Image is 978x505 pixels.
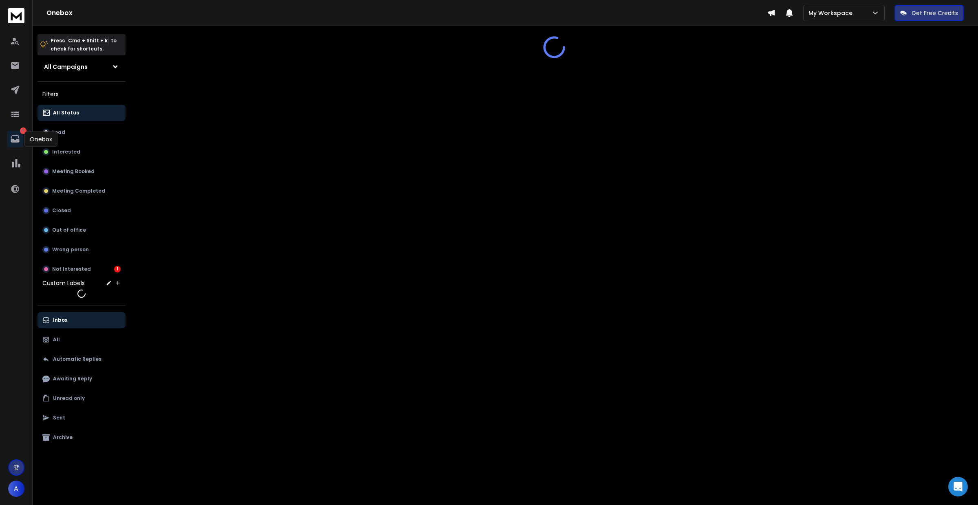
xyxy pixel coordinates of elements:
span: Cmd + Shift + k [67,36,109,45]
button: All [37,332,126,348]
p: Closed [52,207,71,214]
button: Meeting Booked [37,163,126,180]
p: Wrong person [52,246,89,253]
p: Interested [52,149,80,155]
button: Unread only [37,390,126,406]
button: Not Interested1 [37,261,126,277]
p: Not Interested [52,266,91,272]
button: A [8,481,24,497]
button: All Campaigns [37,59,126,75]
p: 1 [20,127,26,134]
h3: Filters [37,88,126,100]
p: My Workspace [808,9,856,17]
div: Onebox [24,132,57,147]
button: Automatic Replies [37,351,126,367]
p: Out of office [52,227,86,233]
button: All Status [37,105,126,121]
button: Inbox [37,312,126,328]
button: Wrong person [37,242,126,258]
p: Meeting Booked [52,168,95,175]
p: Awaiting Reply [53,375,92,382]
img: logo [8,8,24,23]
div: 1 [114,266,121,272]
p: Get Free Credits [912,9,958,17]
p: Press to check for shortcuts. [51,37,117,53]
h3: Custom Labels [42,279,85,287]
p: Archive [53,434,73,441]
p: Sent [53,415,65,421]
button: Lead [37,124,126,141]
button: Archive [37,429,126,446]
div: Open Intercom Messenger [948,477,968,496]
p: Inbox [53,317,67,323]
button: Sent [37,410,126,426]
p: Meeting Completed [52,188,105,194]
h1: Onebox [46,8,767,18]
p: Unread only [53,395,85,402]
p: Automatic Replies [53,356,101,362]
a: 1 [7,131,23,147]
button: Closed [37,202,126,219]
button: Awaiting Reply [37,371,126,387]
h1: All Campaigns [44,63,88,71]
p: Lead [52,129,65,136]
p: All Status [53,110,79,116]
button: Meeting Completed [37,183,126,199]
button: Get Free Credits [894,5,964,21]
button: Out of office [37,222,126,238]
button: Interested [37,144,126,160]
p: All [53,336,60,343]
